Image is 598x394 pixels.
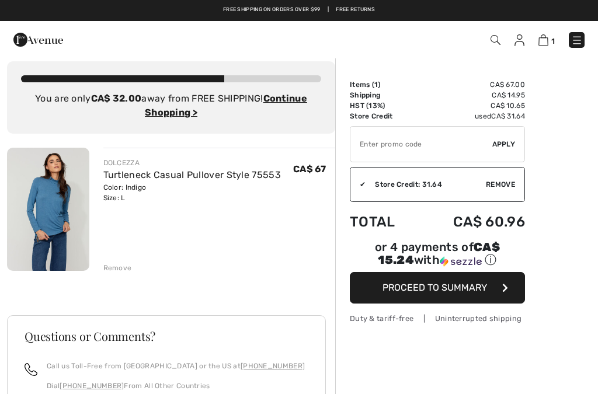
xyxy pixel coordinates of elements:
[514,34,524,46] img: My Info
[293,163,326,175] span: CA$ 67
[491,35,500,45] img: Search
[378,240,500,267] span: CA$ 15.24
[571,34,583,46] img: Menu
[418,111,525,121] td: used
[418,202,525,242] td: CA$ 60.96
[350,79,418,90] td: Items ( )
[418,100,525,111] td: CA$ 10.65
[551,37,555,46] span: 1
[328,6,329,14] span: |
[350,90,418,100] td: Shipping
[440,256,482,267] img: Sezzle
[350,179,366,190] div: ✔
[538,33,555,47] a: 1
[491,112,525,120] span: CA$ 31.64
[350,242,525,268] div: or 4 payments of with
[103,169,281,180] a: Turtleneck Casual Pullover Style 75553
[492,139,516,149] span: Apply
[103,263,132,273] div: Remove
[25,330,308,342] h3: Questions or Comments?
[486,179,515,190] span: Remove
[350,111,418,121] td: Store Credit
[25,363,37,376] img: call
[13,28,63,51] img: 1ère Avenue
[366,179,486,190] div: Store Credit: 31.64
[538,34,548,46] img: Shopping Bag
[418,79,525,90] td: CA$ 67.00
[103,182,281,203] div: Color: Indigo Size: L
[60,382,124,390] a: [PHONE_NUMBER]
[21,92,321,120] div: You are only away from FREE SHIPPING!
[241,362,305,370] a: [PHONE_NUMBER]
[7,148,89,271] img: Turtleneck Casual Pullover Style 75553
[350,313,525,324] div: Duty & tariff-free | Uninterrupted shipping
[223,6,321,14] a: Free shipping on orders over $99
[418,90,525,100] td: CA$ 14.95
[374,81,378,89] span: 1
[47,381,305,391] p: Dial From All Other Countries
[103,158,281,168] div: DOLCEZZA
[336,6,375,14] a: Free Returns
[350,127,492,162] input: Promo code
[13,33,63,44] a: 1ère Avenue
[350,242,525,272] div: or 4 payments ofCA$ 15.24withSezzle Click to learn more about Sezzle
[350,100,418,111] td: HST (13%)
[47,361,305,371] p: Call us Toll-Free from [GEOGRAPHIC_DATA] or the US at
[350,272,525,304] button: Proceed to Summary
[383,282,487,293] span: Proceed to Summary
[350,202,418,242] td: Total
[91,93,142,104] strong: CA$ 32.00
